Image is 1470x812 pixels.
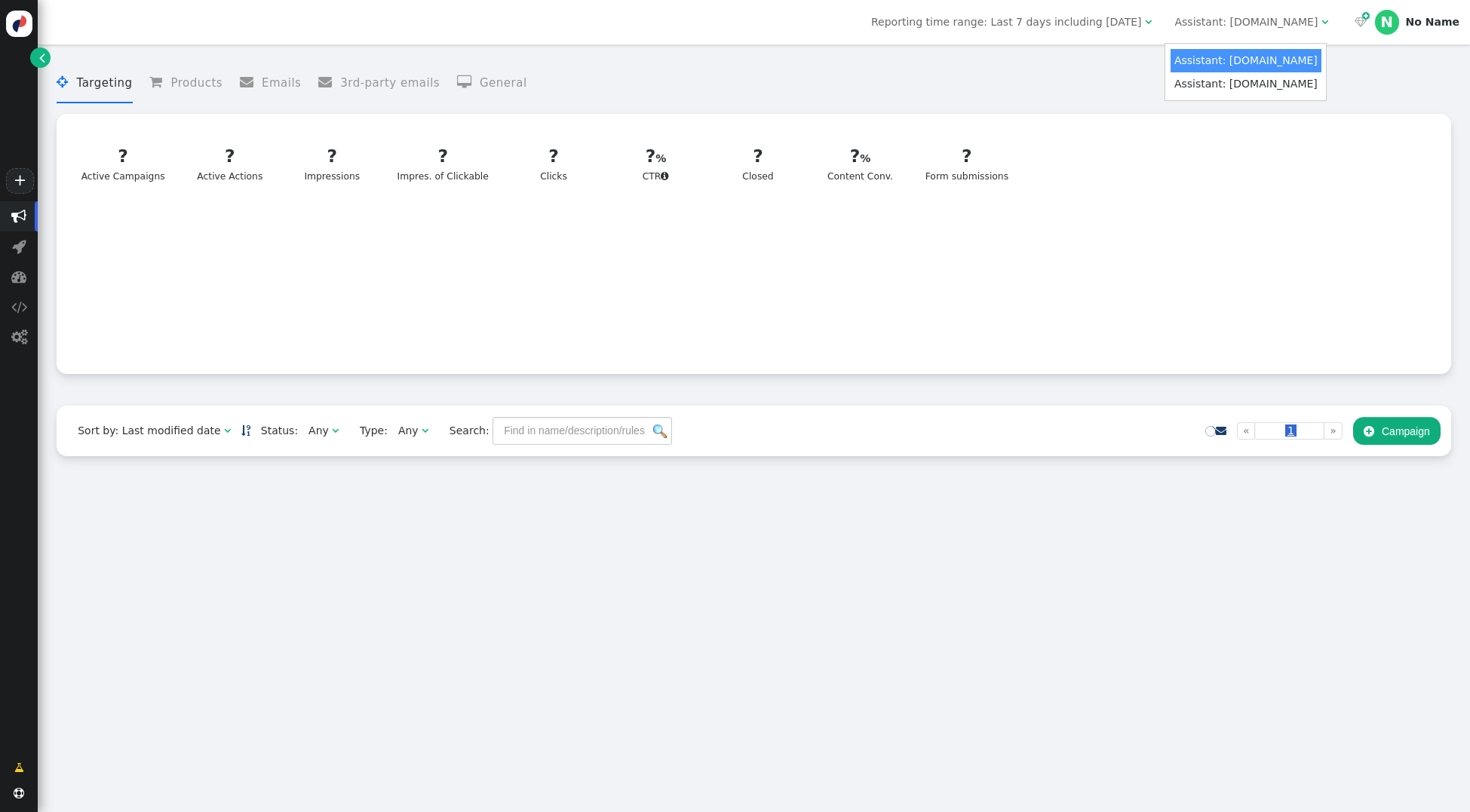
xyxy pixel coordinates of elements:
div: ? [193,143,268,170]
span: 1 [1285,424,1297,437]
span: Status: [250,423,298,439]
td: Assistant: [DOMAIN_NAME] [1171,72,1321,96]
div: Active Actions [193,143,268,184]
a:  [4,754,35,781]
td: Assistant: [DOMAIN_NAME] [1171,49,1321,72]
a: ?Form submissions [916,134,1017,193]
span:  [11,269,26,284]
div: ? [517,143,591,170]
a: ?Impressions [286,134,379,193]
a: ?Content Conv. [814,134,907,193]
input: Find in name/description/rules [493,417,672,444]
div: CTR [618,143,693,184]
div: Form submissions [925,143,1008,184]
a: « [1237,422,1256,440]
div: Clicks [517,143,591,184]
a: ?Active Campaigns [72,134,174,193]
span:  [1321,17,1328,27]
span:  [11,299,27,314]
span:  [14,788,24,798]
li: Emails [240,63,302,103]
a: ?Clicks [507,134,600,193]
span:  [224,425,231,436]
div: No Name [1406,16,1459,29]
li: Targeting [57,63,132,103]
div: ? [721,143,796,170]
a: ?Impres. of Clickable [388,134,498,193]
span:  [1355,17,1367,27]
a:   [1351,14,1369,30]
span:  [57,75,76,89]
span:  [1145,17,1152,27]
div: Any [398,423,419,439]
a: ?Active Actions [183,134,276,193]
span: Type: [349,423,388,439]
span:  [14,760,24,776]
span:  [12,239,26,254]
button: Campaign [1353,417,1441,444]
div: ? [81,143,165,170]
span:  [318,75,340,89]
span:  [149,75,170,89]
a:  [30,47,51,68]
div: Assistant: [DOMAIN_NAME] [1174,14,1318,30]
div: ? [295,143,370,170]
div: Content Conv. [823,143,898,184]
li: 3rd-party emails [318,63,440,103]
span: Sorted in descending order [241,425,250,436]
span: Reporting time range: Last 7 days including [DATE] [871,16,1141,28]
div: Closed [721,143,796,184]
div: Impressions [295,143,370,184]
a: ?CTR [609,134,702,193]
li: Products [149,63,222,103]
div: ? [397,143,489,170]
span:  [1216,425,1226,436]
div: ? [618,143,693,170]
a:  [1216,424,1226,437]
div: Active Campaigns [81,143,165,184]
a:  [241,424,250,437]
span:  [240,75,262,89]
span:  [1364,425,1374,437]
a: ?Closed [711,134,804,193]
span:  [332,425,339,436]
img: logo-icon.svg [6,11,32,37]
div: ? [823,143,898,170]
div: Sort by: Last modified date [78,423,220,439]
a: + [6,168,33,194]
span:  [457,75,480,89]
div: ? [925,143,1008,170]
span:  [39,50,45,66]
div: N [1375,10,1399,34]
div: Any [308,423,329,439]
span:  [661,171,669,181]
span:  [11,329,27,345]
span:  [422,425,428,436]
span: Search: [439,424,489,437]
span:  [11,209,26,224]
img: icon_search.png [653,424,667,438]
span:  [1362,10,1370,23]
a: » [1324,422,1343,440]
div: Impres. of Clickable [397,143,489,184]
li: General [457,63,527,103]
